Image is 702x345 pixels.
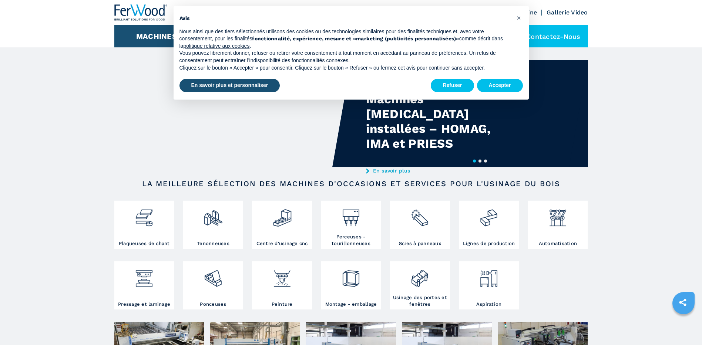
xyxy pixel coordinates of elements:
[179,64,511,72] p: Cliquez sur le bouton « Accepter » pour consentir. Cliquez sur le bouton « Refuser » ou fermez ce...
[473,160,476,163] button: 1
[478,160,481,163] button: 2
[341,202,361,228] img: foratrici_inseritrici_2.png
[114,60,351,167] video: Your browser does not support the video tag.
[508,25,588,47] div: Contactez-nous
[674,293,692,312] a: sharethis
[513,12,525,24] button: Fermer cet avis
[410,202,430,228] img: sezionatrici_2.png
[390,201,450,249] a: Scies à panneaux
[118,301,170,308] h3: Pressage et laminage
[459,261,519,309] a: Aspiration
[477,79,523,92] button: Accepter
[183,201,243,249] a: Tenonneuses
[197,240,229,247] h3: Tenonneuses
[134,202,154,228] img: bordatrici_1.png
[203,202,223,228] img: squadratrici_2.png
[399,240,441,247] h3: Scies à panneaux
[252,36,459,41] strong: fonctionnalité, expérience, mesure et «marketing (publicités personnalisées)»
[321,261,381,309] a: Montage - emballage
[252,201,312,249] a: Centre d'usinage cnc
[325,301,377,308] h3: Montage - emballage
[136,32,177,41] button: Machines
[272,202,292,228] img: centro_di_lavoro_cnc_2.png
[479,202,498,228] img: linee_di_produzione_2.png
[179,50,511,64] p: Vous pouvez librement donner, refuser ou retirer votre consentement à tout moment en accédant au ...
[392,294,448,308] h3: Usinage des portes et fenêtres
[114,201,174,249] a: Plaqueuses de chant
[179,28,511,50] p: Nous ainsi que des tiers sélectionnés utilisons des cookies ou des technologies similaires pour d...
[539,240,577,247] h3: Automatisation
[256,240,308,247] h3: Centre d'usinage cnc
[114,4,168,21] img: Ferwood
[671,312,696,339] iframe: Chat
[463,240,515,247] h3: Lignes de production
[484,160,487,163] button: 3
[431,79,474,92] button: Refuser
[321,201,381,249] a: Perceuses - tourillonneuses
[548,202,568,228] img: automazione.png
[459,201,519,249] a: Lignes de production
[183,261,243,309] a: Ponceuses
[203,263,223,288] img: levigatrici_2.png
[200,301,226,308] h3: Ponceuses
[272,301,293,308] h3: Peinture
[138,179,564,188] h2: LA MEILLEURE SÉLECTION DES MACHINES D'OCCASIONS ET SERVICES POUR L'USINAGE DU BOIS
[252,261,312,309] a: Peinture
[390,261,450,309] a: Usinage des portes et fenêtres
[517,13,521,22] span: ×
[528,201,588,249] a: Automatisation
[547,9,588,16] a: Gallerie Video
[272,263,292,288] img: verniciatura_1.png
[183,43,249,49] a: politique relative aux cookies
[366,168,511,174] a: En savoir plus
[323,234,379,247] h3: Perceuses - tourillonneuses
[179,15,511,22] h2: Avis
[134,263,154,288] img: pressa-strettoia.png
[341,263,361,288] img: montaggio_imballaggio_2.png
[119,240,170,247] h3: Plaqueuses de chant
[476,301,502,308] h3: Aspiration
[410,263,430,288] img: lavorazione_porte_finestre_2.png
[114,261,174,309] a: Pressage et laminage
[479,263,498,288] img: aspirazione_1.png
[179,79,280,92] button: En savoir plus et personnaliser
